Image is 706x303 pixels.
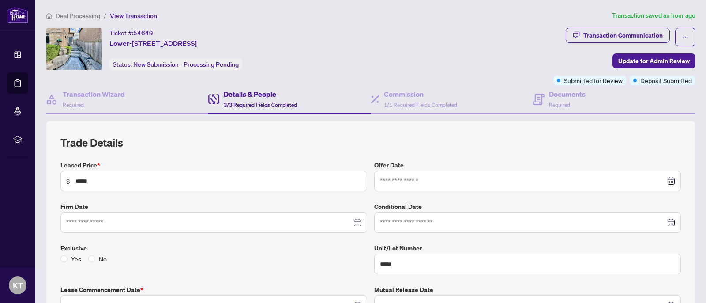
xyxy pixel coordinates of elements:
button: Transaction Communication [566,28,670,43]
div: Transaction Communication [583,28,663,42]
button: Open asap [671,272,697,299]
span: 54649 [133,29,153,37]
label: Mutual Release Date [374,285,681,295]
img: logo [7,7,28,23]
img: IMG-S12302026_1.jpg [46,28,102,70]
div: Ticket #: [109,28,153,38]
label: Conditional Date [374,202,681,212]
h2: Trade Details [60,136,681,150]
button: Update for Admin Review [612,53,695,68]
h4: Commission [384,89,457,99]
span: Deposit Submitted [640,76,692,85]
span: Yes [68,254,85,264]
li: / [104,11,106,21]
h4: Transaction Wizard [63,89,125,99]
span: View Transaction [110,12,157,20]
span: Deal Processing [56,12,100,20]
span: No [95,254,110,264]
span: 3/3 Required Fields Completed [224,102,297,108]
label: Firm Date [60,202,367,212]
span: $ [66,176,70,186]
h4: Documents [549,89,586,99]
article: Transaction saved an hour ago [612,11,695,21]
span: Submitted for Review [564,76,623,85]
div: Status: [109,58,242,70]
span: Lower-[STREET_ADDRESS] [109,38,197,49]
label: Unit/Lot Number [374,243,681,253]
span: Required [549,102,570,108]
label: Exclusive [60,243,367,253]
span: 1/1 Required Fields Completed [384,102,457,108]
span: KT [13,279,23,292]
span: Update for Admin Review [618,54,690,68]
span: ellipsis [682,34,688,40]
label: Offer Date [374,160,681,170]
span: New Submission - Processing Pending [133,61,239,68]
span: Required [63,102,84,108]
label: Leased Price [60,160,367,170]
span: home [46,13,52,19]
h4: Details & People [224,89,297,99]
label: Lease Commencement Date [60,285,367,295]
